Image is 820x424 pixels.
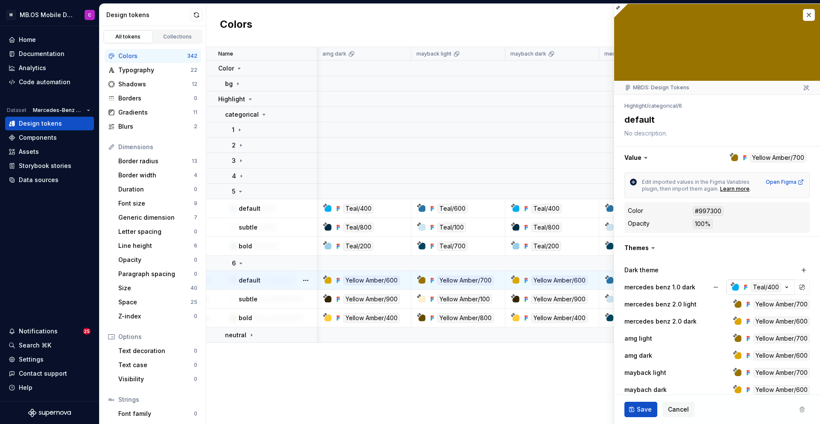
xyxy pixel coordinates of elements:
div: Yellow Amber/900 [343,294,400,304]
p: bg [225,79,233,88]
button: MMB.OS Mobile Design SystemC [2,6,97,24]
a: Learn more [720,185,750,192]
span: Mercedes-Benz 2.0 [33,107,83,114]
p: 1 [232,126,234,134]
a: Shadows12 [105,77,201,91]
div: Size [118,284,190,292]
p: 5 [232,187,235,196]
p: Highlight [218,95,245,103]
a: Font family0 [115,407,201,421]
div: 40 [190,285,197,291]
div: Assets [19,147,39,156]
div: Opacity [628,219,650,228]
div: Options [118,333,197,341]
a: Generic dimension7 [115,211,201,224]
span: Cancel [668,405,689,414]
p: subtle [239,295,258,303]
div: Generic dimension [118,213,194,222]
div: 11 [193,109,197,116]
div: Search ⌘K [19,341,51,350]
div: 0 [194,271,197,277]
div: Teal/600 [437,204,468,213]
span: . [750,185,751,192]
div: Data sources [19,176,59,184]
li: / [677,103,679,109]
a: Open Figma [766,179,804,185]
label: maybach dark [624,386,667,394]
a: Colors342 [105,49,201,63]
p: bold [239,242,252,250]
span: Save [637,405,652,414]
button: Help [5,381,94,395]
div: Line height [118,241,194,250]
div: Blurs [118,122,194,131]
div: Home [19,35,36,44]
div: Border radius [118,157,192,165]
a: Typography22 [105,63,201,77]
div: Settings [19,355,44,364]
div: Yellow Amber/600 [753,317,810,326]
div: 4 [194,172,197,179]
div: Design tokens [19,119,62,128]
div: Teal/400 [751,283,781,292]
div: Yellow Amber/600 [531,276,588,285]
div: Yellow Amber/600 [753,385,810,395]
a: Border width4 [115,168,201,182]
div: Dataset [7,107,26,114]
div: Yellow Amber/400 [343,313,400,323]
div: Yellow Amber/700 [753,334,810,343]
div: MB.OS Mobile Design System [20,11,74,19]
label: amg dark [624,351,652,360]
div: Teal/200 [343,241,373,251]
div: Borders [118,94,194,103]
a: Size40 [115,281,201,295]
div: 2 [194,123,197,130]
div: 0 [194,376,197,383]
a: Paragraph spacing0 [115,267,201,281]
div: Design tokens [106,11,190,19]
a: Z-index0 [115,309,201,323]
div: Colors [118,52,187,60]
a: Design tokens [5,117,94,130]
button: Notifications25 [5,324,94,338]
a: Borders0 [105,91,201,105]
p: 6 [232,259,236,268]
div: Letter spacing [118,227,194,236]
textarea: default [623,112,808,127]
div: Teal/200 [531,241,561,251]
div: Z-index [118,312,194,321]
p: bold [239,314,252,322]
div: #997300 [693,206,723,216]
div: Teal/100 [437,223,466,232]
div: 12 [192,81,197,88]
a: Documentation [5,47,94,61]
button: Cancel [662,402,694,417]
div: Color [628,206,643,215]
div: 0 [194,313,197,320]
div: MBDS: Design Tokens [624,84,689,91]
a: Border radius13 [115,154,201,168]
div: 342 [187,53,197,59]
div: 13 [192,158,197,165]
div: Paragraph spacing [118,270,194,278]
a: Space25 [115,295,201,309]
div: Opacity [118,256,194,264]
div: 0 [194,186,197,193]
div: Visibility [118,375,194,383]
span: Edit imported values in the Figma Variables plugin, then import them again. [642,179,751,192]
button: Save [624,402,657,417]
label: Dark theme [624,266,659,274]
p: categorical [225,110,259,119]
div: 100% [693,219,713,229]
a: Supernova Logo [28,409,71,417]
div: C [88,12,91,18]
div: Yellow Amber/700 [437,276,494,285]
a: Duration0 [115,183,201,196]
div: Yellow Amber/700 [753,368,810,377]
div: Yellow Amber/900 [531,294,588,304]
label: amg light [624,334,652,343]
p: mayback light [416,50,451,57]
div: 0 [194,410,197,417]
div: 0 [194,95,197,102]
div: Border width [118,171,194,180]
